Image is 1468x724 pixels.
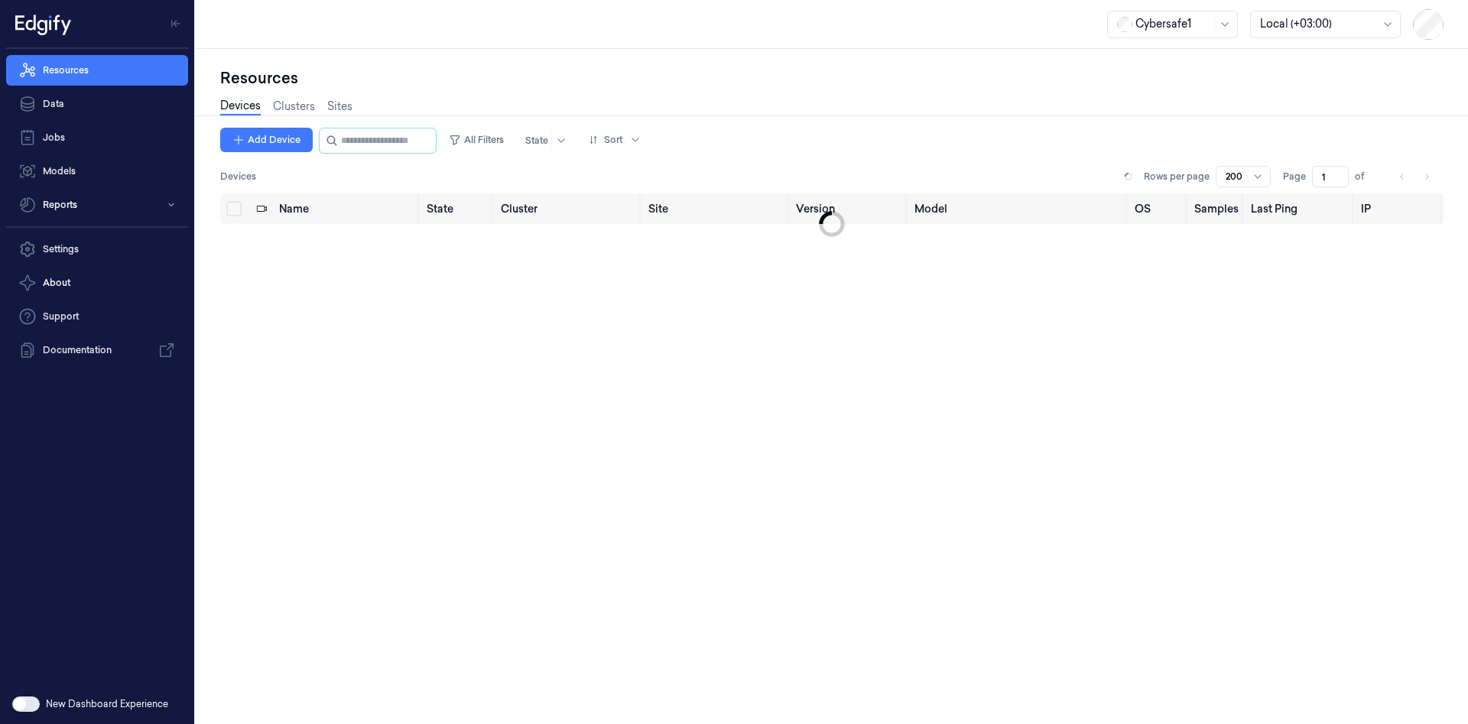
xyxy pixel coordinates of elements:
span: of [1355,170,1379,183]
a: Documentation [6,335,188,365]
a: Support [6,301,188,332]
a: Clusters [273,99,315,115]
nav: pagination [1392,166,1437,187]
a: Sites [327,99,352,115]
button: Add Device [220,128,313,152]
th: Cluster [495,193,642,224]
span: Page [1283,170,1306,183]
th: Version [790,193,908,224]
a: Devices [220,98,261,115]
a: Resources [6,55,188,86]
th: Site [642,193,789,224]
span: Devices [220,170,256,183]
button: About [6,268,188,298]
a: Models [6,156,188,187]
a: Data [6,89,188,119]
button: All Filters [443,128,510,152]
th: IP [1355,193,1444,224]
a: Settings [6,234,188,265]
a: Jobs [6,122,188,153]
p: Rows per page [1144,170,1210,183]
button: Reports [6,190,188,220]
div: Resources [220,67,1444,89]
th: Last Ping [1245,193,1356,224]
th: Name [273,193,421,224]
th: State [421,193,495,224]
button: Toggle Navigation [164,11,188,36]
th: OS [1129,193,1188,224]
button: Select all [226,201,242,216]
th: Samples [1188,193,1245,224]
th: Model [908,193,1129,224]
